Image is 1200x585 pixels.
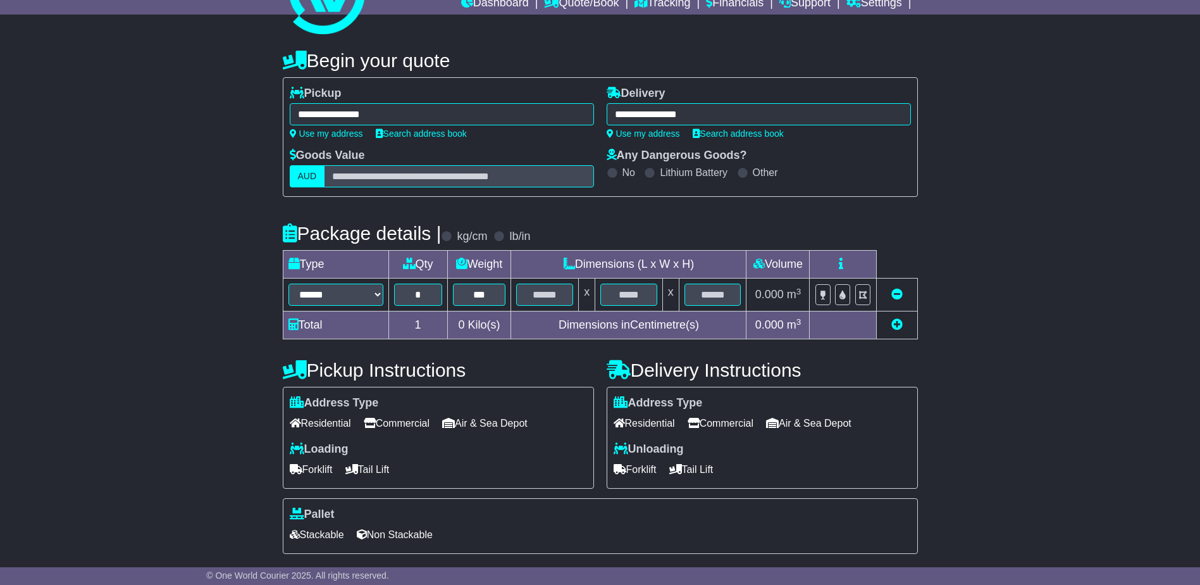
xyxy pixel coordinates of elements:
[607,87,665,101] label: Delivery
[614,396,703,410] label: Address Type
[345,460,390,479] span: Tail Lift
[766,413,851,433] span: Air & Sea Depot
[283,50,918,71] h4: Begin your quote
[388,311,447,339] td: 1
[290,149,365,163] label: Goods Value
[357,525,433,544] span: Non Stackable
[787,288,801,301] span: m
[290,443,349,456] label: Loading
[283,251,388,279] td: Type
[787,318,801,331] span: m
[662,279,679,311] td: x
[614,443,684,456] label: Unloading
[622,167,635,179] label: No
[447,311,511,339] td: Kilo(s)
[891,288,903,301] a: Remove this item
[693,129,784,139] a: Search address book
[290,87,342,101] label: Pickup
[290,165,325,187] label: AUD
[206,570,389,581] span: © One World Courier 2025. All rights reserved.
[746,251,810,279] td: Volume
[614,413,675,433] span: Residential
[755,288,784,301] span: 0.000
[290,413,351,433] span: Residential
[388,251,447,279] td: Qty
[511,311,746,339] td: Dimensions in Centimetre(s)
[442,413,528,433] span: Air & Sea Depot
[607,149,747,163] label: Any Dangerous Goods?
[511,251,746,279] td: Dimensions (L x W x H)
[283,311,388,339] td: Total
[290,129,363,139] a: Use my address
[364,413,430,433] span: Commercial
[607,129,680,139] a: Use my address
[509,230,530,244] label: lb/in
[458,318,464,331] span: 0
[290,396,379,410] label: Address Type
[447,251,511,279] td: Weight
[290,460,333,479] span: Forklift
[669,460,714,479] span: Tail Lift
[290,508,335,522] label: Pallet
[796,317,801,327] sup: 3
[290,525,344,544] span: Stackable
[753,167,778,179] label: Other
[579,279,595,311] td: x
[376,129,467,139] a: Search address book
[607,360,918,381] h4: Delivery Instructions
[796,287,801,296] sup: 3
[457,230,487,244] label: kg/cm
[891,318,903,331] a: Add new item
[660,167,727,179] label: Lithium Battery
[283,360,594,381] h4: Pickup Instructions
[283,223,442,244] h4: Package details |
[688,413,753,433] span: Commercial
[755,318,784,331] span: 0.000
[614,460,657,479] span: Forklift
